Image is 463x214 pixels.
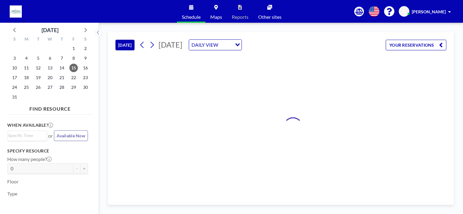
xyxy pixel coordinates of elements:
[81,73,90,82] span: Saturday, August 23, 2025
[7,179,18,185] label: Floor
[412,9,446,14] span: [PERSON_NAME]
[10,64,19,72] span: Sunday, August 10, 2025
[46,83,54,92] span: Wednesday, August 27, 2025
[34,73,42,82] span: Tuesday, August 19, 2025
[32,36,44,44] div: T
[69,73,78,82] span: Friday, August 22, 2025
[22,64,31,72] span: Monday, August 11, 2025
[220,41,232,49] input: Search for option
[81,163,88,174] button: +
[68,36,79,44] div: F
[190,41,219,49] span: DAILY VIEW
[8,131,47,140] div: Search for option
[10,93,19,101] span: Sunday, August 31, 2025
[10,73,19,82] span: Sunday, August 17, 2025
[10,54,19,62] span: Sunday, August 3, 2025
[115,40,135,50] button: [DATE]
[34,64,42,72] span: Tuesday, August 12, 2025
[34,54,42,62] span: Tuesday, August 5, 2025
[46,64,54,72] span: Wednesday, August 13, 2025
[58,83,66,92] span: Thursday, August 28, 2025
[81,64,90,72] span: Saturday, August 16, 2025
[258,15,281,19] span: Other sites
[7,148,88,154] h3: Specify resource
[21,36,32,44] div: M
[81,44,90,53] span: Saturday, August 2, 2025
[57,133,85,138] span: Available Now
[56,36,68,44] div: T
[58,64,66,72] span: Thursday, August 14, 2025
[386,40,446,50] button: YOUR RESERVATIONS
[10,5,22,18] img: organization-logo
[48,133,53,139] span: or
[10,83,19,92] span: Sunday, August 24, 2025
[189,40,241,50] div: Search for option
[7,191,17,197] label: Type
[8,132,43,139] input: Search for option
[9,36,21,44] div: S
[79,36,91,44] div: S
[44,36,56,44] div: W
[7,156,52,162] label: How many people?
[158,40,182,49] span: [DATE]
[42,26,58,34] div: [DATE]
[46,73,54,82] span: Wednesday, August 20, 2025
[81,83,90,92] span: Saturday, August 30, 2025
[69,54,78,62] span: Friday, August 8, 2025
[7,103,93,112] h4: FIND RESOURCE
[58,73,66,82] span: Thursday, August 21, 2025
[69,83,78,92] span: Friday, August 29, 2025
[34,83,42,92] span: Tuesday, August 26, 2025
[210,15,222,19] span: Maps
[54,130,88,141] button: Available Now
[232,15,248,19] span: Reports
[69,44,78,53] span: Friday, August 1, 2025
[69,64,78,72] span: Friday, August 15, 2025
[402,9,406,14] span: JL
[58,54,66,62] span: Thursday, August 7, 2025
[22,73,31,82] span: Monday, August 18, 2025
[81,54,90,62] span: Saturday, August 9, 2025
[22,54,31,62] span: Monday, August 4, 2025
[46,54,54,62] span: Wednesday, August 6, 2025
[73,163,81,174] button: -
[182,15,201,19] span: Schedule
[22,83,31,92] span: Monday, August 25, 2025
